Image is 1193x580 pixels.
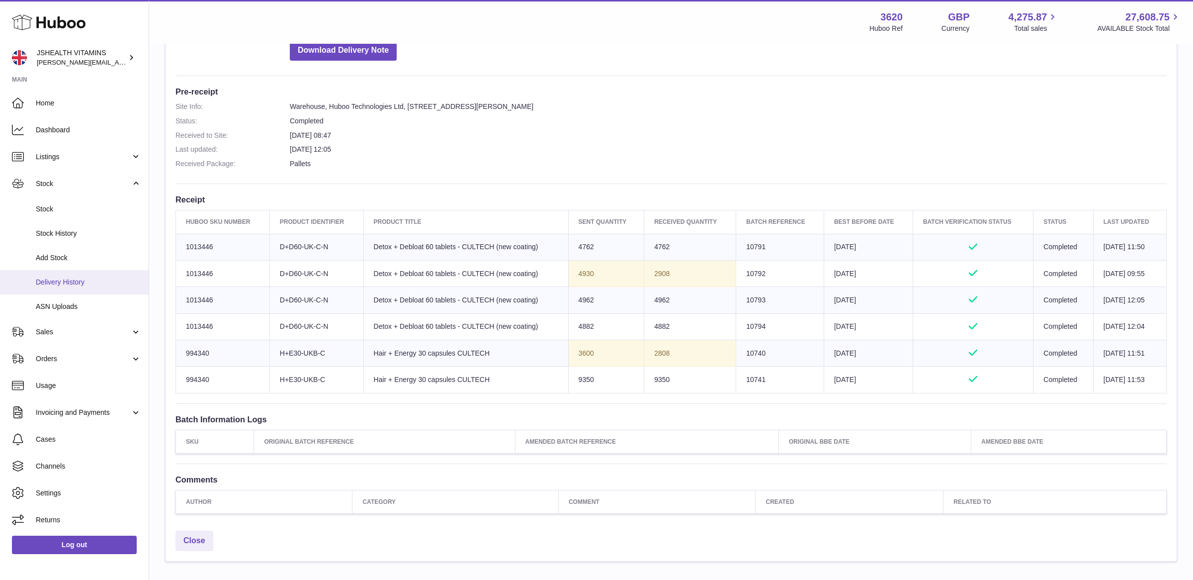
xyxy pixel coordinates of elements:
[736,313,824,340] td: 10794
[36,381,141,390] span: Usage
[943,490,1167,514] th: Related to
[269,313,363,340] td: D+D60-UK-C-N
[1014,24,1058,33] span: Total sales
[1009,10,1047,24] span: 4,275.87
[948,10,969,24] strong: GBP
[568,234,644,260] td: 4762
[290,40,397,61] button: Download Delivery Note
[176,367,270,393] td: 994340
[736,287,824,313] td: 10793
[1093,287,1166,313] td: [DATE] 12:05
[290,159,1167,169] dd: Pallets
[290,116,1167,126] dd: Completed
[1033,340,1093,367] td: Completed
[37,48,126,67] div: JSHEALTH VITAMINS
[176,490,352,514] th: Author
[175,86,1167,97] h3: Pre-receipt
[913,210,1033,234] th: Batch Verification Status
[1093,210,1166,234] th: Last updated
[1033,287,1093,313] td: Completed
[869,24,903,33] div: Huboo Ref
[736,340,824,367] td: 10740
[269,234,363,260] td: D+D60-UK-C-N
[558,490,756,514] th: Comment
[1093,340,1166,367] td: [DATE] 11:51
[269,210,363,234] th: Product Identifier
[644,210,736,234] th: Received Quantity
[12,536,137,554] a: Log out
[1033,313,1093,340] td: Completed
[36,354,131,364] span: Orders
[1009,10,1059,33] a: 4,275.87 Total sales
[778,430,971,453] th: Original BBE Date
[363,287,568,313] td: Detox + Debloat 60 tablets - CULTECH (new coating)
[824,313,913,340] td: [DATE]
[36,253,141,263] span: Add Stock
[36,179,131,189] span: Stock
[644,367,736,393] td: 9350
[824,340,913,367] td: [DATE]
[363,234,568,260] td: Detox + Debloat 60 tablets - CULTECH (new coating)
[568,210,644,234] th: Sent Quantity
[36,408,131,417] span: Invoicing and Payments
[824,234,913,260] td: [DATE]
[269,367,363,393] td: H+E30-UKB-C
[363,340,568,367] td: Hair + Energy 30 capsules CULTECH
[175,414,1167,425] h3: Batch Information Logs
[1033,210,1093,234] th: Status
[175,159,290,169] dt: Received Package:
[36,515,141,525] span: Returns
[290,145,1167,154] dd: [DATE] 12:05
[1033,234,1093,260] td: Completed
[1093,234,1166,260] td: [DATE] 11:50
[36,302,141,311] span: ASN Uploads
[290,131,1167,140] dd: [DATE] 08:47
[36,462,141,471] span: Channels
[175,194,1167,205] h3: Receipt
[176,340,270,367] td: 994340
[175,131,290,140] dt: Received to Site:
[568,367,644,393] td: 9350
[175,474,1167,485] h3: Comments
[36,204,141,214] span: Stock
[1125,10,1170,24] span: 27,608.75
[1033,260,1093,287] td: Completed
[36,488,141,498] span: Settings
[175,145,290,154] dt: Last updated:
[824,260,913,287] td: [DATE]
[176,430,254,453] th: SKU
[1093,313,1166,340] td: [DATE] 12:04
[1093,260,1166,287] td: [DATE] 09:55
[644,287,736,313] td: 4962
[36,278,141,287] span: Delivery History
[824,287,913,313] td: [DATE]
[880,10,903,24] strong: 3620
[644,234,736,260] td: 4762
[175,531,213,551] a: Close
[363,367,568,393] td: Hair + Energy 30 capsules CULTECH
[176,287,270,313] td: 1013446
[363,313,568,340] td: Detox + Debloat 60 tablets - CULTECH (new coating)
[736,260,824,287] td: 10792
[736,234,824,260] td: 10791
[254,430,515,453] th: Original Batch Reference
[36,327,131,337] span: Sales
[736,210,824,234] th: Batch Reference
[736,367,824,393] td: 10741
[36,435,141,444] span: Cases
[644,340,736,367] td: 2808
[37,58,199,66] span: [PERSON_NAME][EMAIL_ADDRESS][DOMAIN_NAME]
[12,50,27,65] img: francesca@jshealthvitamins.com
[269,260,363,287] td: D+D60-UK-C-N
[175,116,290,126] dt: Status:
[269,287,363,313] td: D+D60-UK-C-N
[756,490,943,514] th: Created
[568,287,644,313] td: 4962
[971,430,1167,453] th: Amended BBE Date
[568,340,644,367] td: 3600
[941,24,970,33] div: Currency
[1097,24,1181,33] span: AVAILABLE Stock Total
[175,102,290,111] dt: Site Info:
[363,260,568,287] td: Detox + Debloat 60 tablets - CULTECH (new coating)
[1093,367,1166,393] td: [DATE] 11:53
